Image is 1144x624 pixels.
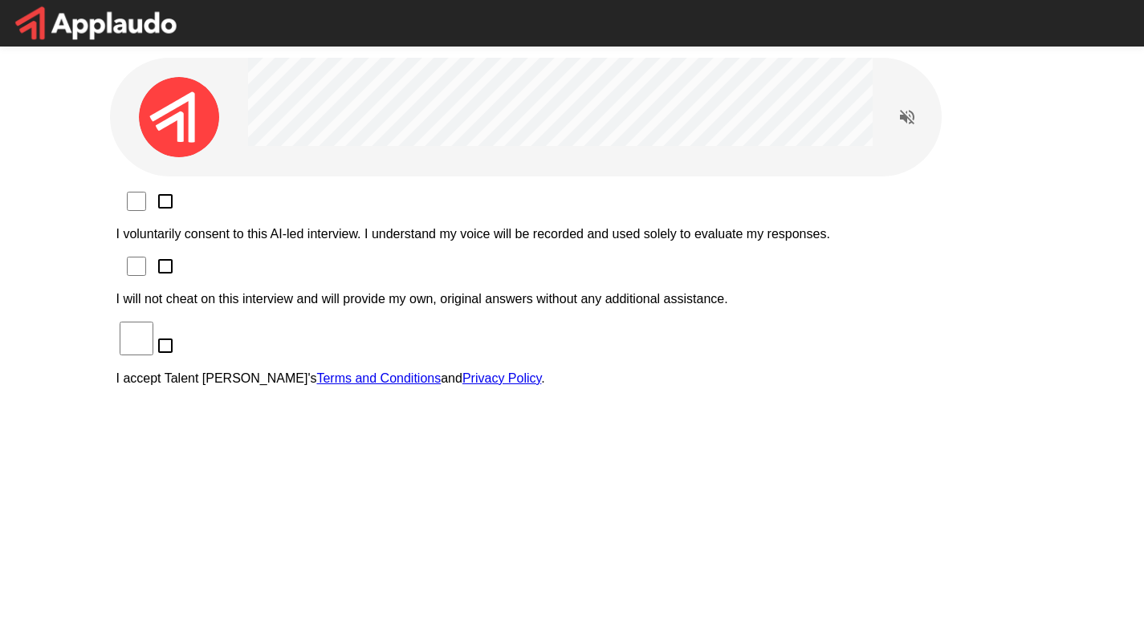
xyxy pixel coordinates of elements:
[462,371,541,385] a: Privacy Policy
[116,227,1028,241] p: I voluntarily consent to this AI-led interview. I understand my voice will be recorded and used s...
[116,292,1028,306] p: I will not cheat on this interview and will provide my own, original answers without any addition...
[116,371,1028,386] p: I accept Talent [PERSON_NAME]'s and .
[139,77,219,157] img: applaudo_avatar.png
[120,192,153,211] input: I voluntarily consent to this AI-led interview. I understand my voice will be recorded and used s...
[120,257,153,276] input: I will not cheat on this interview and will provide my own, original answers without any addition...
[316,371,441,385] a: Terms and Conditions
[120,322,153,355] input: I accept Talent [PERSON_NAME]'sTerms and ConditionsandPrivacy Policy.
[891,101,923,133] button: Read questions aloud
